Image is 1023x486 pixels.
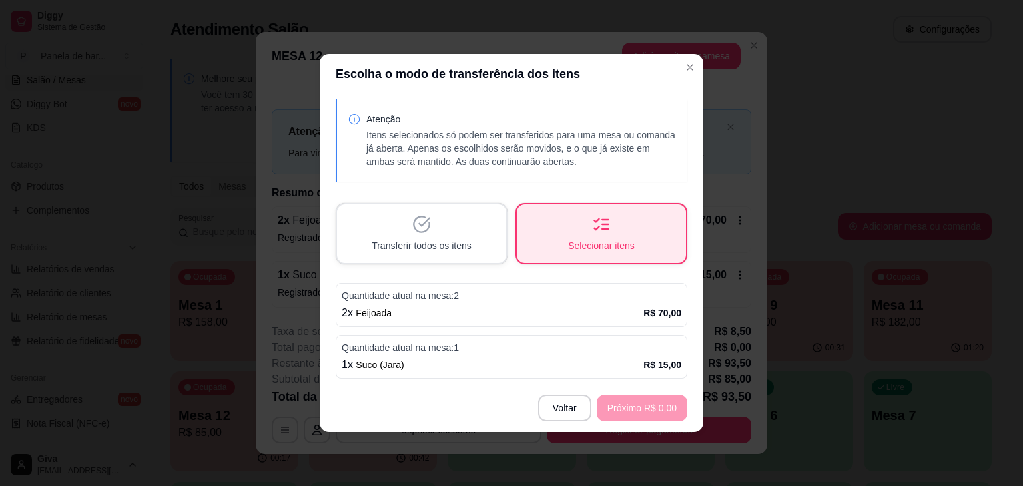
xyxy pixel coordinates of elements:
[342,289,681,302] p: Quantidade atual na mesa: 2
[356,360,404,370] span: Suco (Jara)
[366,128,677,168] p: Itens selecionados só podem ser transferidos para uma mesa ou comanda já aberta. Apenas os escolh...
[679,57,701,78] button: Close
[320,54,703,94] header: Escolha o modo de transferência dos itens
[342,341,681,354] p: Quantidade atual na mesa: 1
[372,239,472,252] span: Transferir todos os itens
[515,203,687,264] button: Selecionar itens
[342,305,392,321] p: 2 x
[568,239,635,252] span: Selecionar itens
[643,306,681,320] p: R$ 70,00
[342,357,404,373] p: 1 x
[366,113,677,126] p: Atenção
[336,203,508,264] button: Transferir todos os itens
[643,358,681,371] p: R$ 15,00
[538,395,591,421] button: Voltar
[356,308,392,318] span: Feijoada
